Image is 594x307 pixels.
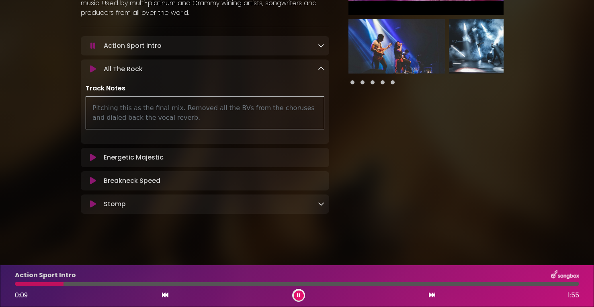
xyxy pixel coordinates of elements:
div: Pitching this as the final mix. Removed all the BVs from the choruses and dialed back the vocal r... [86,96,324,129]
img: 5SBxY6KGTbm7tdT8d3UB [449,19,545,74]
p: Energetic Majestic [104,153,164,162]
p: Track Notes [86,84,324,93]
p: Stomp [104,199,126,209]
p: Action Sport Intro [104,41,162,51]
p: All The Rock [104,64,143,74]
p: Breakneck Speed [104,176,160,186]
img: VGKDuGESIqn1OmxWBYqA [348,19,445,74]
